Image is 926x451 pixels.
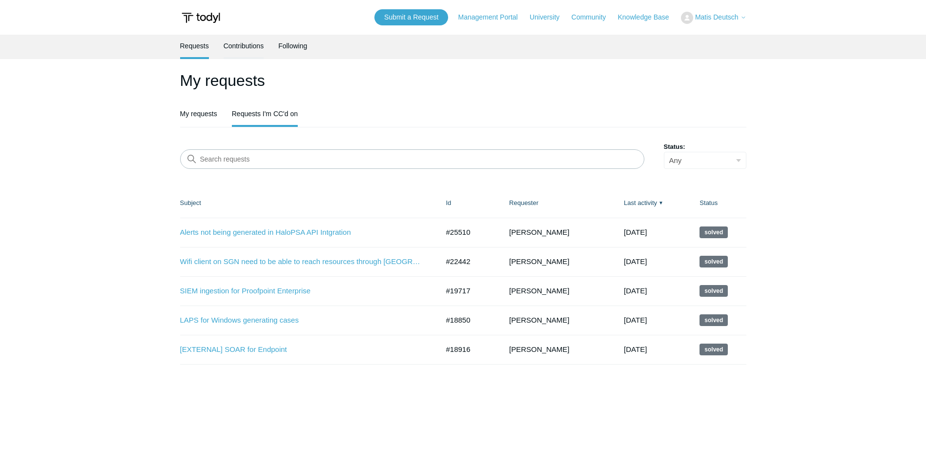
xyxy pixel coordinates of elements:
time: 02/05/2025, 15:02 [624,257,647,266]
span: This request has been solved [700,285,728,297]
a: My requests [180,102,217,125]
a: University [530,12,569,22]
h1: My requests [180,69,746,92]
td: [PERSON_NAME] [499,335,614,364]
span: This request has been solved [700,314,728,326]
a: Submit a Request [374,9,448,25]
td: [PERSON_NAME] [499,218,614,247]
button: Matis Deutsch [681,12,746,24]
label: Status: [664,142,746,152]
a: Following [278,35,307,57]
time: 09/19/2024, 11:02 [624,287,647,295]
a: Management Portal [458,12,528,22]
a: Knowledge Base [617,12,679,22]
span: This request has been solved [700,344,728,355]
time: 08/13/2024, 20:02 [624,345,647,353]
th: Status [690,188,746,218]
input: Search requests [180,149,644,169]
a: Alerts not being generated in HaloPSA API Intgration [180,227,424,238]
td: #25510 [436,218,500,247]
span: ▼ [658,199,663,206]
td: #18916 [436,335,500,364]
th: Subject [180,188,436,218]
a: Requests I'm CC'd on [232,102,298,125]
th: Id [436,188,500,218]
td: #18850 [436,306,500,335]
span: This request has been solved [700,226,728,238]
span: This request has been solved [700,256,728,267]
td: [PERSON_NAME] [499,247,614,276]
a: LAPS for Windows generating cases [180,315,424,326]
time: 07/15/2025, 14:03 [624,228,647,236]
a: Community [572,12,616,22]
th: Requester [499,188,614,218]
a: Wifi client on SGN need to be able to reach resources through [GEOGRAPHIC_DATA] behind firewall f... [180,256,424,267]
a: Requests [180,35,209,57]
a: Contributions [224,35,264,55]
span: Matis Deutsch [695,13,739,21]
td: [PERSON_NAME] [499,306,614,335]
a: [EXTERNAL] SOAR for Endpoint [180,344,424,355]
img: Todyl Support Center Help Center home page [180,9,222,27]
td: #19717 [436,276,500,306]
a: SIEM ingestion for Proofpoint Enterprise [180,286,424,297]
td: #22442 [436,247,500,276]
a: Last activity▼ [624,199,657,206]
time: 08/15/2024, 14:03 [624,316,647,324]
td: [PERSON_NAME] [499,276,614,306]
